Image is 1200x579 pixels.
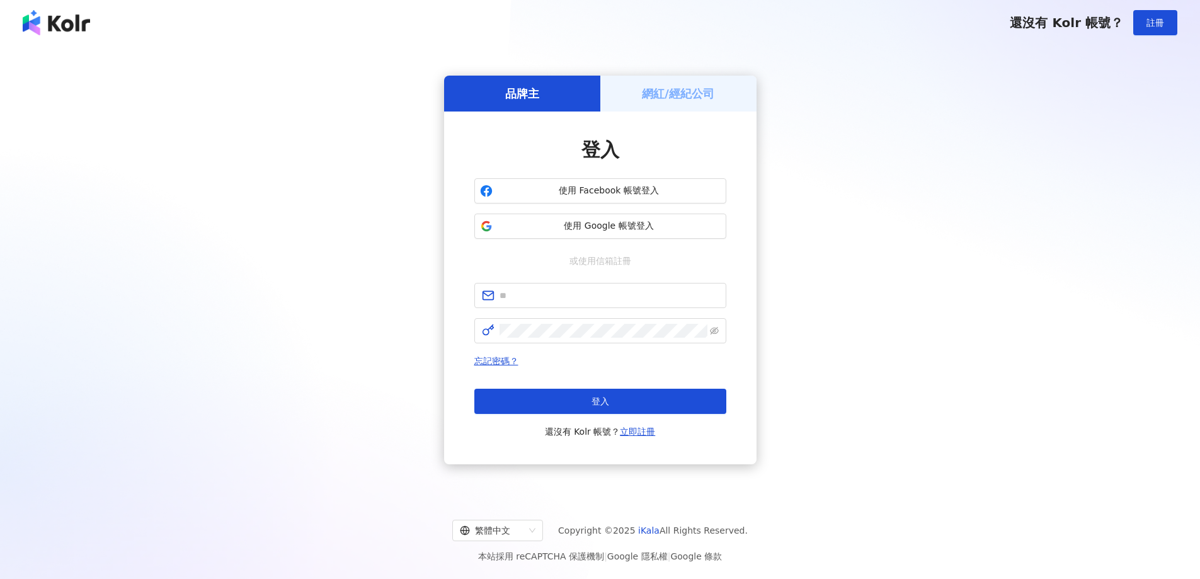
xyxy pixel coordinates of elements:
[620,427,655,437] a: 立即註冊
[604,551,607,561] span: |
[710,326,719,335] span: eye-invisible
[1010,15,1123,30] span: 還沒有 Kolr 帳號？
[505,86,539,101] h5: 品牌主
[670,551,722,561] a: Google 條款
[474,178,726,204] button: 使用 Facebook 帳號登入
[607,551,668,561] a: Google 隱私權
[558,523,748,538] span: Copyright © 2025 All Rights Reserved.
[498,185,721,197] span: 使用 Facebook 帳號登入
[545,424,656,439] span: 還沒有 Kolr 帳號？
[668,551,671,561] span: |
[1146,18,1164,28] span: 註冊
[642,86,714,101] h5: 網紅/經紀公司
[474,356,518,366] a: 忘記密碼？
[23,10,90,35] img: logo
[591,396,609,406] span: 登入
[478,549,722,564] span: 本站採用 reCAPTCHA 保護機制
[1133,10,1177,35] button: 註冊
[498,220,721,232] span: 使用 Google 帳號登入
[474,389,726,414] button: 登入
[638,525,660,536] a: iKala
[474,214,726,239] button: 使用 Google 帳號登入
[561,254,640,268] span: 或使用信箱註冊
[460,520,524,541] div: 繁體中文
[581,139,619,161] span: 登入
